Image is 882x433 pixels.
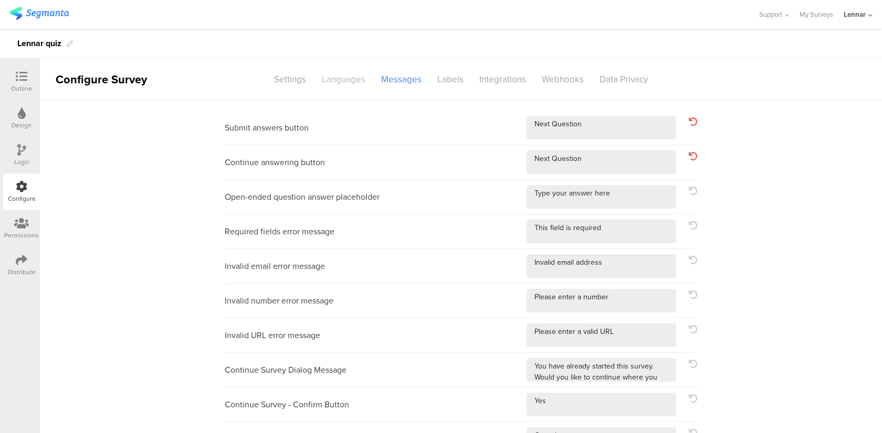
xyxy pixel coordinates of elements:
div: Messages [373,70,429,89]
div: Logic [14,157,29,167]
div: Invalid URL error message [225,330,320,341]
div: Lennar quiz [17,35,61,52]
div: Invalid email error message [225,261,325,272]
div: Distribute [8,267,36,277]
div: Required fields error message [225,226,334,237]
div: Open-ended question answer placeholder [225,191,380,202]
div: Invalid number error message [225,295,333,306]
div: Lennar [844,9,866,19]
div: Design [12,121,31,130]
div: Configure Survey [40,71,161,88]
div: Outline [11,84,32,93]
div: Configure [8,194,36,203]
div: Continue Survey Dialog Message [225,364,346,375]
img: segmanta logo [9,7,69,20]
div: Continue answering button [225,157,325,168]
div: Integrations [471,70,534,89]
div: Permissions [4,231,39,240]
div: Data Privacy [592,70,656,89]
div: Submit answers button [225,122,309,133]
div: Labels [429,70,471,89]
div: Webhooks [534,70,592,89]
div: Continue Survey - Confirm Button [225,399,349,410]
div: Languages [314,70,373,89]
span: Support [759,9,782,19]
div: Settings [266,70,314,89]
